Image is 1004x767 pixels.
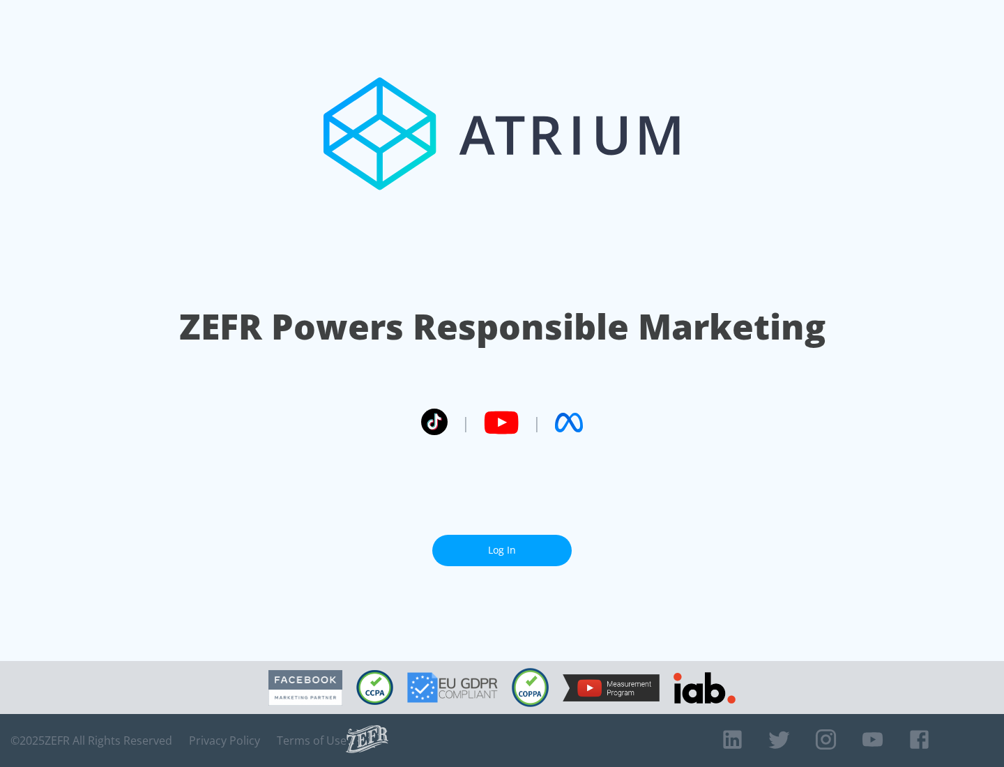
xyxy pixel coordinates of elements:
img: GDPR Compliant [407,672,498,703]
span: | [462,412,470,433]
a: Log In [432,535,572,566]
img: YouTube Measurement Program [563,674,660,701]
a: Privacy Policy [189,734,260,747]
span: © 2025 ZEFR All Rights Reserved [10,734,172,747]
img: IAB [674,672,736,704]
a: Terms of Use [277,734,347,747]
img: CCPA Compliant [356,670,393,705]
span: | [533,412,541,433]
h1: ZEFR Powers Responsible Marketing [179,303,826,351]
img: COPPA Compliant [512,668,549,707]
img: Facebook Marketing Partner [268,670,342,706]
